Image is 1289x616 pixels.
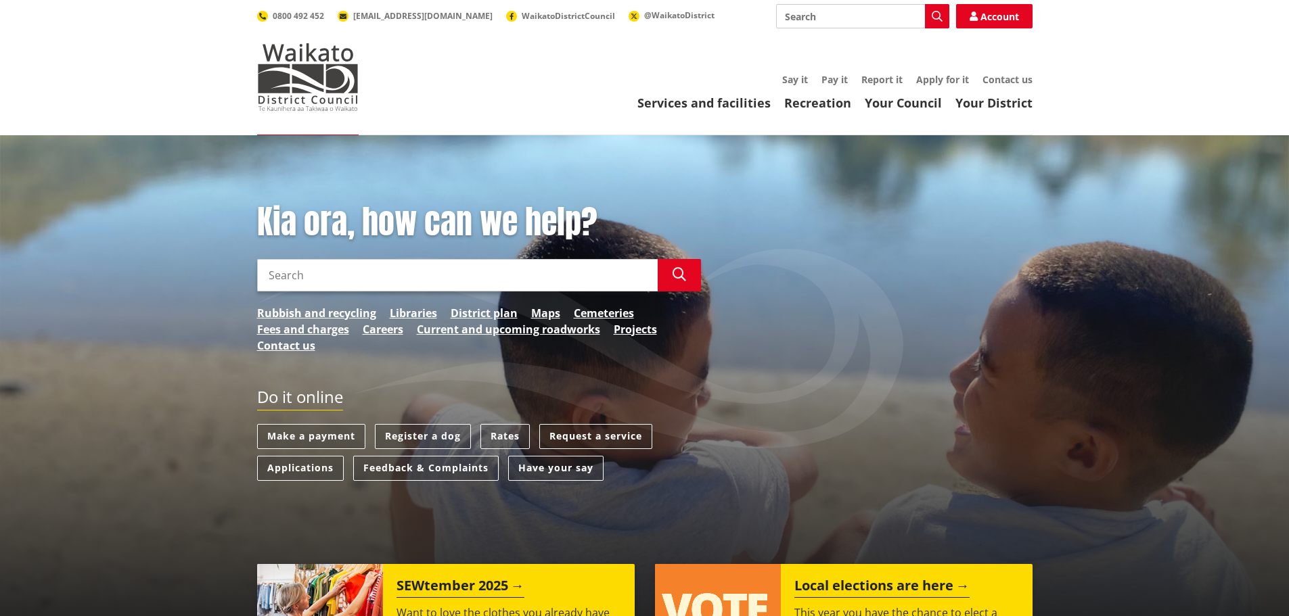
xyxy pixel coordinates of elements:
a: Applications [257,456,344,481]
a: Cemeteries [574,305,634,321]
h1: Kia ora, how can we help? [257,203,701,242]
a: Services and facilities [637,95,771,111]
a: Careers [363,321,403,337]
a: Fees and charges [257,321,349,337]
a: Rubbish and recycling [257,305,376,321]
input: Search input [776,4,949,28]
a: Feedback & Complaints [353,456,499,481]
span: [EMAIL_ADDRESS][DOMAIN_NAME] [353,10,493,22]
a: Report it [861,73,903,86]
a: Register a dog [375,424,471,449]
input: Search input [257,259,658,291]
a: Request a service [539,424,652,449]
a: Contact us [257,337,315,354]
a: Say it [782,73,808,86]
a: Maps [531,305,560,321]
a: Projects [614,321,657,337]
span: WaikatoDistrictCouncil [522,10,615,22]
a: [EMAIL_ADDRESS][DOMAIN_NAME] [338,10,493,22]
a: Contact us [982,73,1033,86]
a: Account [956,4,1033,28]
h2: Local elections are here [794,577,970,598]
h2: SEWtember 2025 [397,577,524,598]
a: Libraries [390,305,437,321]
a: Apply for it [916,73,969,86]
a: Current and upcoming roadworks [417,321,600,337]
a: Pay it [821,73,848,86]
a: Your District [955,95,1033,111]
a: District plan [451,305,518,321]
a: Have your say [508,456,604,481]
img: Waikato District Council - Te Kaunihera aa Takiwaa o Waikato [257,43,359,111]
a: Make a payment [257,424,365,449]
a: @WaikatoDistrict [629,9,715,21]
a: Your Council [865,95,942,111]
span: 0800 492 452 [273,10,324,22]
span: @WaikatoDistrict [644,9,715,21]
a: 0800 492 452 [257,10,324,22]
a: WaikatoDistrictCouncil [506,10,615,22]
a: Recreation [784,95,851,111]
a: Rates [480,424,530,449]
h2: Do it online [257,387,343,411]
